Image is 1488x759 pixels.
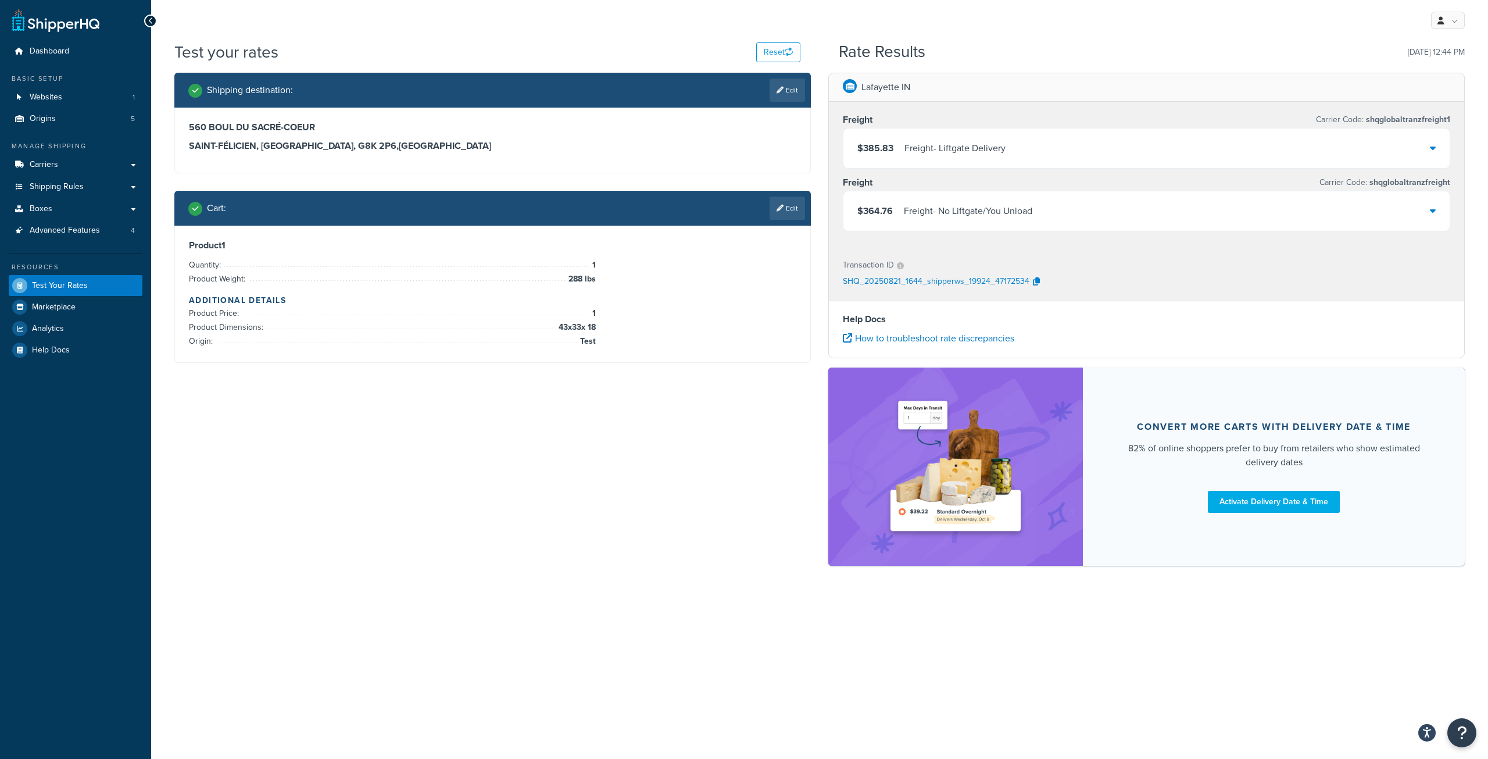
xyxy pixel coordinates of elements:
h2: Cart : [207,203,226,213]
a: Boxes [9,198,142,220]
div: Resources [9,262,142,272]
button: Open Resource Center [1447,718,1476,747]
span: shqglobaltranzfreight1 [1364,113,1450,126]
a: Shipping Rules [9,176,142,198]
div: Freight - No Liftgate/You Unload [904,203,1032,219]
h4: Additional Details [189,294,796,307]
h3: Freight [843,177,872,188]
span: 4 [131,226,135,236]
a: Help Docs [9,340,142,361]
span: Test Your Rates [32,281,88,291]
span: Boxes [30,204,52,214]
h4: Help Docs [843,312,1450,326]
h3: 560 BOUL DU SACRÉ-COEUR [189,122,796,133]
span: 1 [133,92,135,102]
span: 5 [131,114,135,124]
h2: Shipping destination : [207,85,293,95]
span: shqglobaltranzfreight [1367,176,1450,188]
span: Product Price: [189,307,242,319]
img: feature-image-ddt-36eae7f7280da8017bfb280eaccd9c446f90b1fe08728e4019434db127062ab4.png [883,385,1028,548]
a: Advanced Features4 [9,220,142,241]
span: Dashboard [30,47,69,56]
span: Product Weight: [189,273,248,285]
li: Origins [9,108,142,130]
span: $385.83 [857,141,893,155]
p: Carrier Code: [1316,112,1450,128]
a: Edit [770,197,805,220]
button: Reset [756,42,800,62]
span: Analytics [32,324,64,334]
a: How to troubleshoot rate discrepancies [843,332,1014,345]
span: Websites [30,92,62,102]
p: Carrier Code: [1319,174,1450,191]
div: 82% of online shoppers prefer to buy from retailers who show estimated delivery dates [1111,441,1437,469]
p: SHQ_20250821_1644_shipperws_19924_47172534 [843,273,1029,291]
div: Basic Setup [9,74,142,84]
a: Edit [770,79,805,102]
span: Carriers [30,160,58,170]
h3: SAINT-FÉLICIEN, [GEOGRAPHIC_DATA], G8K 2P6 , [GEOGRAPHIC_DATA] [189,140,796,152]
div: Convert more carts with delivery date & time [1137,421,1411,433]
span: Test [577,334,596,348]
a: Origins5 [9,108,142,130]
li: Websites [9,87,142,108]
a: Test Your Rates [9,275,142,296]
h3: Freight [843,114,872,126]
a: Analytics [9,318,142,339]
span: Advanced Features [30,226,100,236]
h3: Product 1 [189,240,796,251]
h1: Test your rates [174,41,278,63]
a: Dashboard [9,41,142,62]
li: Advanced Features [9,220,142,241]
a: Carriers [9,154,142,176]
span: Help Docs [32,345,70,355]
span: Origins [30,114,56,124]
p: Transaction ID [843,257,894,273]
a: Websites1 [9,87,142,108]
span: Shipping Rules [30,182,84,192]
span: 1 [589,258,596,272]
p: [DATE] 12:44 PM [1408,44,1465,60]
a: Marketplace [9,297,142,318]
span: 288 lbs [566,272,596,286]
a: Activate Delivery Date & Time [1208,491,1340,513]
span: Quantity: [189,259,224,271]
div: Freight - Liftgate Delivery [904,140,1006,156]
span: Marketplace [32,302,76,312]
h2: Rate Results [839,43,925,61]
span: Product Dimensions: [189,321,266,333]
span: $364.76 [857,204,893,218]
div: Manage Shipping [9,141,142,151]
p: Lafayette IN [861,79,910,95]
span: Origin: [189,335,216,347]
span: 1 [589,307,596,320]
span: 43 x 33 x 18 [556,320,596,334]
